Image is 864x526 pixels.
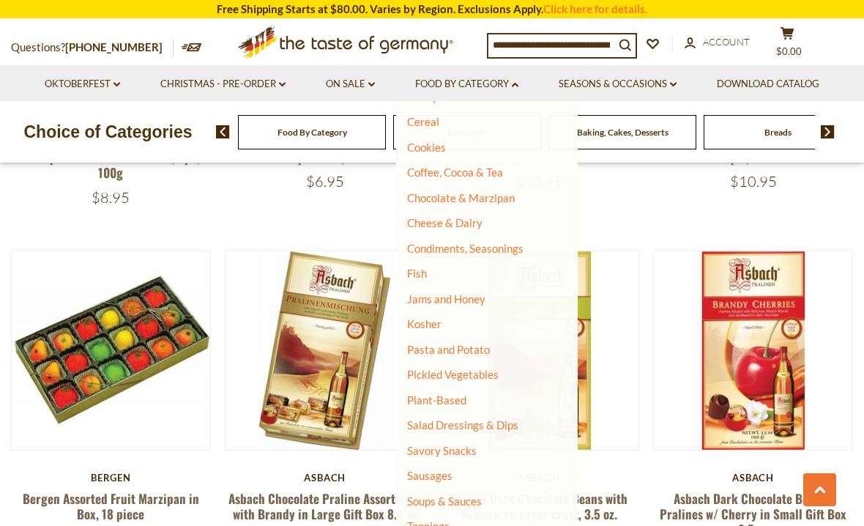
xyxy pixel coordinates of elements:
p: Questions? [11,38,174,57]
a: Cookies [407,141,446,154]
a: Food By Category [278,127,347,138]
a: On Sale [326,76,375,92]
img: Asbach Chocolate Praline Assortment with Brandy in Large Gift Box 8.8 oz [226,251,424,450]
a: Account [685,34,750,51]
a: Christmas - PRE-ORDER [160,76,286,92]
a: Pasta and Potato [407,343,490,356]
a: Chocolate & Marzipan [407,191,515,204]
a: Condiments, Seasonings [407,242,524,255]
img: next arrow [821,125,835,138]
a: Coffee, Cocoa & Tea [407,166,503,179]
a: Jams and Honey [407,292,485,305]
a: Cereal [407,115,439,128]
a: Savory Snacks [407,444,477,457]
a: Breads [764,127,792,138]
span: $10.95 [730,172,777,190]
button: $0.00 [765,26,809,63]
span: $8.95 [92,188,130,207]
img: Asbach Dark Chocolate Brandy Pralines w/ Cherry in Small Gift Box 3.5 oz [654,251,852,450]
a: Sausages [407,469,453,482]
a: Download Catalog [717,76,819,92]
span: $0.00 [776,45,802,57]
a: Cheese & Dairy [407,216,483,229]
a: Fish [407,267,427,280]
a: Salad Dressings & Dips [407,418,518,431]
a: Click here for details. [543,2,647,15]
span: Account [703,36,750,48]
a: Baking, Cakes, Desserts [577,127,669,138]
a: Oktoberfest [45,76,120,92]
div: Asbach [225,472,425,484]
img: previous arrow [216,125,230,138]
div: Bergen [11,472,211,484]
a: Asbach Chocolate Praline Assortment with Brandy in Large Gift Box 8.8 oz [228,489,422,523]
span: $6.95 [306,172,344,190]
a: Pickled Vegetables [407,368,499,381]
div: Asbach [653,472,853,484]
a: [PHONE_NUMBER] [65,40,163,53]
a: Bergen Assorted Fruit Marzipan in Box, 18 piece [23,489,199,523]
a: Kosher [407,317,442,330]
img: Bergen Assorted Fruit Marzipan in Box, 18 piece [12,251,210,450]
a: Food By Category [415,76,518,92]
a: Seasons & Occasions [559,76,677,92]
a: Soups & Sauces [407,494,482,508]
a: Plant-Based [407,393,466,407]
